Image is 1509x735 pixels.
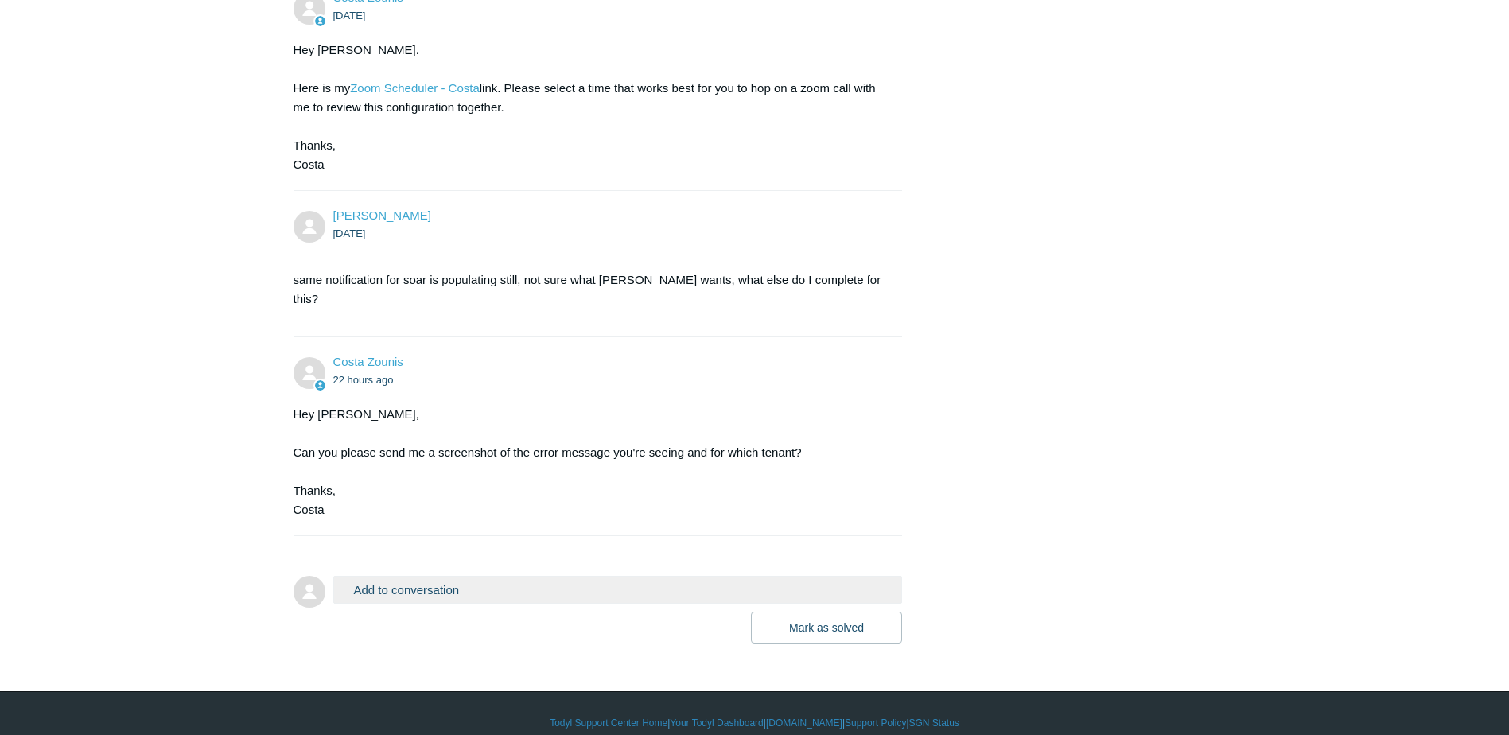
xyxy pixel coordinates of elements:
[751,612,902,644] button: Mark as solved
[909,716,959,730] a: SGN Status
[333,10,366,21] time: 09/12/2025, 10:16
[333,355,403,368] a: Costa Zounis
[294,270,887,309] p: same notification for soar is populating still, not sure what [PERSON_NAME] wants, what else do I...
[333,374,394,386] time: 09/18/2025, 10:08
[333,208,431,222] span: Alic Russell
[294,41,887,174] div: Hey [PERSON_NAME]. Here is my link. Please select a time that works best for you to hop on a zoom...
[333,576,903,604] button: Add to conversation
[550,716,667,730] a: Todyl Support Center Home
[333,208,431,222] a: [PERSON_NAME]
[670,716,763,730] a: Your Todyl Dashboard
[333,227,366,239] time: 09/18/2025, 08:20
[845,716,906,730] a: Support Policy
[294,716,1216,730] div: | | | |
[350,81,480,95] a: Zoom Scheduler - Costa
[766,716,842,730] a: [DOMAIN_NAME]
[294,405,887,519] div: Hey [PERSON_NAME], Can you please send me a screenshot of the error message you're seeing and for...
